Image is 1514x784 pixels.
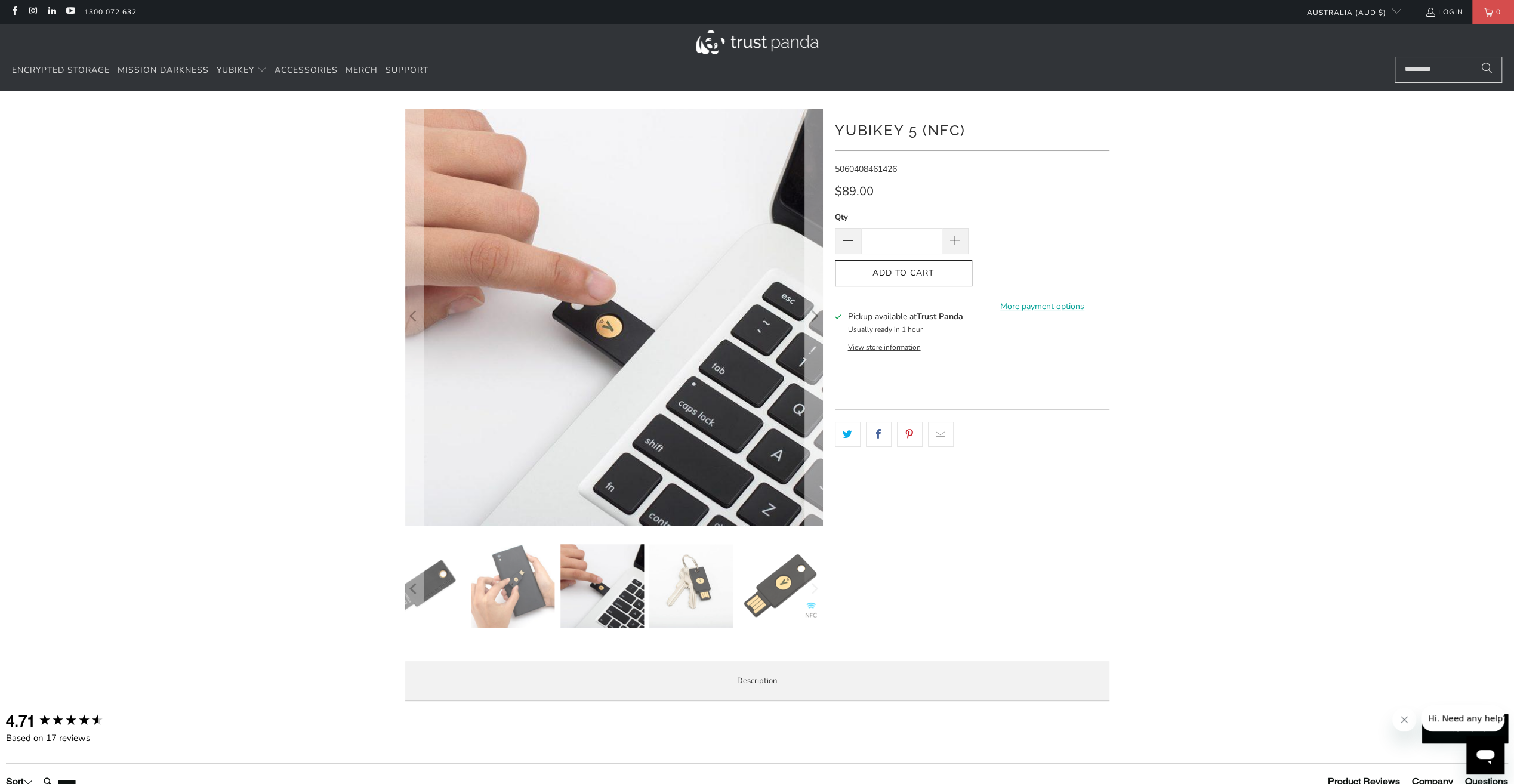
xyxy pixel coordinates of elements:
[835,183,874,199] span: $89.00
[405,109,822,526] a: YubiKey 5 (NFC) - Trust Panda
[835,468,1109,508] iframe: Reviews Widget
[835,163,897,175] span: 5060408461426
[696,30,818,54] img: Trust Panda Australia
[847,310,963,323] h3: Pickup available at
[1392,708,1416,731] iframe: Close message
[346,57,378,85] a: Merch
[835,260,972,287] button: Add to Cart
[27,7,38,17] a: Trust Panda Australia on Instagram
[804,544,824,634] button: Next
[405,109,424,526] button: Previous
[47,7,57,17] a: Trust Panda Australia on LinkedIn
[847,325,922,334] small: Usually ready in 1 hour
[7,8,86,18] span: Hi. Need any help?
[275,57,338,85] a: Accessories
[1395,57,1502,83] input: Search...
[835,422,861,447] a: Share this on Twitter
[217,64,254,76] span: YubiKey
[916,311,963,322] b: Trust Panda
[6,711,35,732] div: 4.71
[928,422,954,447] a: Email this to a friend
[12,57,110,85] a: Encrypted Storage
[804,109,824,526] button: Next
[217,57,267,85] summary: YubiKey
[1472,57,1502,83] button: Search
[1466,736,1504,774] iframe: Button to launch messaging window
[6,711,131,732] div: Overall product rating out of 5: 4.71
[346,64,378,76] span: Merch
[471,544,554,628] img: YubiKey 5 (NFC) - Trust Panda
[1421,705,1504,731] iframe: Message from company
[866,422,892,447] a: Share this on Facebook
[118,57,209,85] a: Mission Darkness
[835,118,1109,141] h1: YubiKey 5 (NFC)
[1425,5,1463,18] a: Login
[649,544,733,628] img: YubiKey 5 (NFC) - Trust Panda
[65,7,75,17] a: Trust Panda Australia on YouTube
[6,732,131,745] div: Based on 17 reviews
[847,268,960,279] span: Add to Cart
[386,64,428,76] span: Support
[275,64,338,76] span: Accessories
[976,300,1109,313] a: More payment options
[12,57,428,85] nav: Translation missing: en.navigation.header.main_nav
[847,342,920,352] button: View store information
[835,211,969,224] label: Qty
[405,544,424,634] button: Previous
[381,544,465,628] img: YubiKey 5 (NFC) - Trust Panda
[897,422,923,447] a: Share this on Pinterest
[386,57,428,85] a: Support
[405,661,1109,701] label: Description
[9,7,19,17] a: Trust Panda Australia on Facebook
[12,64,110,76] span: Encrypted Storage
[84,5,137,18] a: 1300 072 632
[38,713,104,729] div: 4.71 star rating
[739,544,822,628] img: YubiKey 5 (NFC) - Trust Panda
[118,64,209,76] span: Mission Darkness
[560,544,644,628] img: YubiKey 5 (NFC) - Trust Panda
